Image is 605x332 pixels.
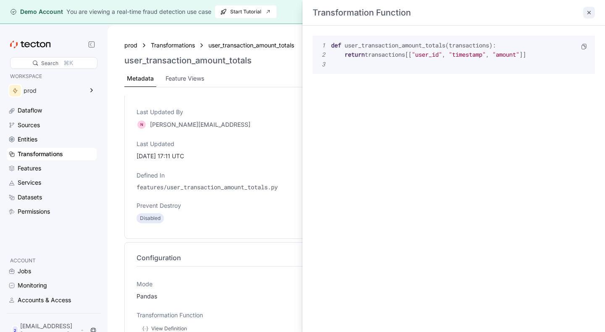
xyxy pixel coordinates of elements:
[519,50,523,58] span: ]
[405,50,408,58] span: [
[492,50,519,58] span: "amount"
[345,50,365,58] span: return
[365,50,405,58] span: transactions
[313,8,411,18] h3: Transformation Function
[318,60,331,69] span: 3
[449,50,486,58] span: "timestamp"
[445,41,449,49] span: (
[345,41,445,49] span: user_transaction_amount_totals
[331,41,341,49] span: def
[486,50,489,58] span: ,
[318,50,331,59] span: 2
[492,41,496,49] span: :
[412,50,442,58] span: "user_id"
[523,50,526,58] span: ]
[442,50,445,58] span: ,
[318,41,331,50] span: 1
[408,50,412,58] span: [
[449,41,489,49] span: transactions
[489,41,492,49] span: )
